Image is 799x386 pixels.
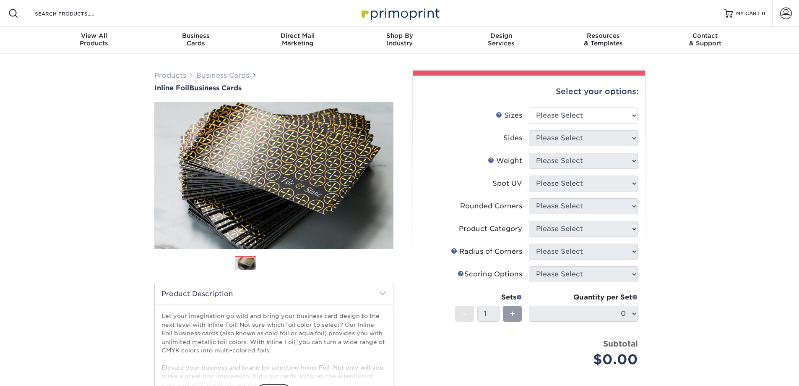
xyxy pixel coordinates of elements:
div: Scoring Options [458,269,522,279]
div: $0.00 [535,349,638,370]
div: Sets [455,292,522,302]
a: Shop ByIndustry [349,27,450,54]
div: & Templates [552,32,654,47]
div: Marketing [247,32,349,47]
span: - [463,307,466,320]
strong: Subtotal [603,339,638,348]
div: Sides [503,133,522,143]
a: Resources& Templates [552,27,654,54]
input: SEARCH PRODUCTS..... [34,8,116,18]
h1: Business Cards [154,84,393,92]
img: Business Cards 02 [263,252,284,273]
a: Business Cards [196,71,249,79]
h2: Product Description [155,283,393,305]
a: DesignServices [450,27,552,54]
span: Inline Foil [154,84,189,92]
div: Industry [349,32,450,47]
span: + [510,307,515,320]
a: BusinessCards [145,27,247,54]
span: View All [43,32,145,39]
img: Business Cards 01 [235,253,256,274]
span: MY CART [736,10,760,17]
a: Products [154,71,186,79]
span: Shop By [349,32,450,39]
div: Cards [145,32,247,47]
div: Select your options: [419,76,638,108]
div: Quantity per Set [529,292,638,302]
div: Sizes [496,110,522,121]
div: Weight [488,156,522,166]
img: Business Cards 03 [291,252,312,273]
div: Products [43,32,145,47]
span: Business [145,32,247,39]
img: Inline Foil 01 [154,56,393,295]
span: Direct Mail [247,32,349,39]
div: Rounded Corners [460,201,522,211]
img: Primoprint [358,4,442,22]
div: Product Category [459,224,522,234]
a: View AllProducts [43,27,145,54]
div: & Support [654,32,756,47]
span: Design [450,32,552,39]
span: Resources [552,32,654,39]
span: 0 [762,11,765,16]
a: Direct MailMarketing [247,27,349,54]
span: Contact [654,32,756,39]
div: Radius of Corners [451,247,522,257]
a: Inline FoilBusiness Cards [154,84,393,92]
div: Services [450,32,552,47]
a: Contact& Support [654,27,756,54]
div: Spot UV [492,179,522,189]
